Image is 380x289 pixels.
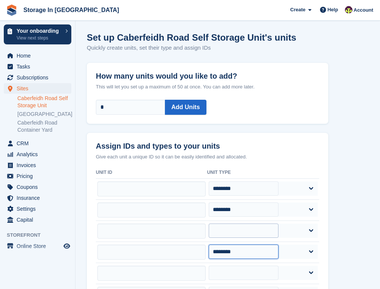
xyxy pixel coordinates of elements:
p: This will let you set up a maximum of 50 at once. You can add more later. [96,83,319,91]
span: Coupons [17,182,62,192]
a: menu [4,61,71,72]
span: Home [17,50,62,61]
a: menu [4,193,71,203]
span: Sites [17,83,62,94]
span: Subscriptions [17,72,62,83]
a: Storage In [GEOGRAPHIC_DATA] [20,4,122,16]
a: Your onboarding View next steps [4,24,71,44]
a: Preview store [62,242,71,251]
a: menu [4,72,71,83]
a: menu [4,149,71,160]
span: Analytics [17,149,62,160]
img: stora-icon-8386f47178a22dfd0bd8f6a31ec36ba5ce8667c1dd55bd0f319d3a0aa187defe.svg [6,5,17,16]
a: Caberfeidh Road Self Storage Unit [17,95,71,109]
a: menu [4,182,71,192]
a: [GEOGRAPHIC_DATA] [17,111,71,118]
span: Settings [17,204,62,214]
a: menu [4,214,71,225]
span: Help [328,6,338,14]
p: Give each unit a unique ID so it can be easily identified and allocated. [96,153,319,161]
p: Quickly create units, set their type and assign IDs [87,44,296,52]
p: View next steps [17,35,62,41]
label: How many units would you like to add? [96,63,319,81]
span: Insurance [17,193,62,203]
a: menu [4,83,71,94]
a: menu [4,50,71,61]
span: Create [290,6,305,14]
img: Colin Wood [345,6,352,14]
span: Tasks [17,61,62,72]
span: Account [354,6,373,14]
a: Caberfeidh Road Container Yard [17,119,71,134]
span: Invoices [17,160,62,170]
p: Your onboarding [17,28,62,33]
a: menu [4,204,71,214]
span: Online Store [17,241,62,251]
button: Add Units [165,100,206,115]
a: menu [4,171,71,181]
span: Capital [17,214,62,225]
a: menu [4,138,71,149]
span: CRM [17,138,62,149]
a: menu [4,160,71,170]
span: Storefront [7,231,75,239]
a: menu [4,241,71,251]
th: Unit ID [96,167,207,179]
h1: Set up Caberfeidh Road Self Storage Unit's units [87,32,296,43]
th: Unit Type [207,167,319,179]
strong: Assign IDs and types to your units [96,142,220,151]
span: Pricing [17,171,62,181]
